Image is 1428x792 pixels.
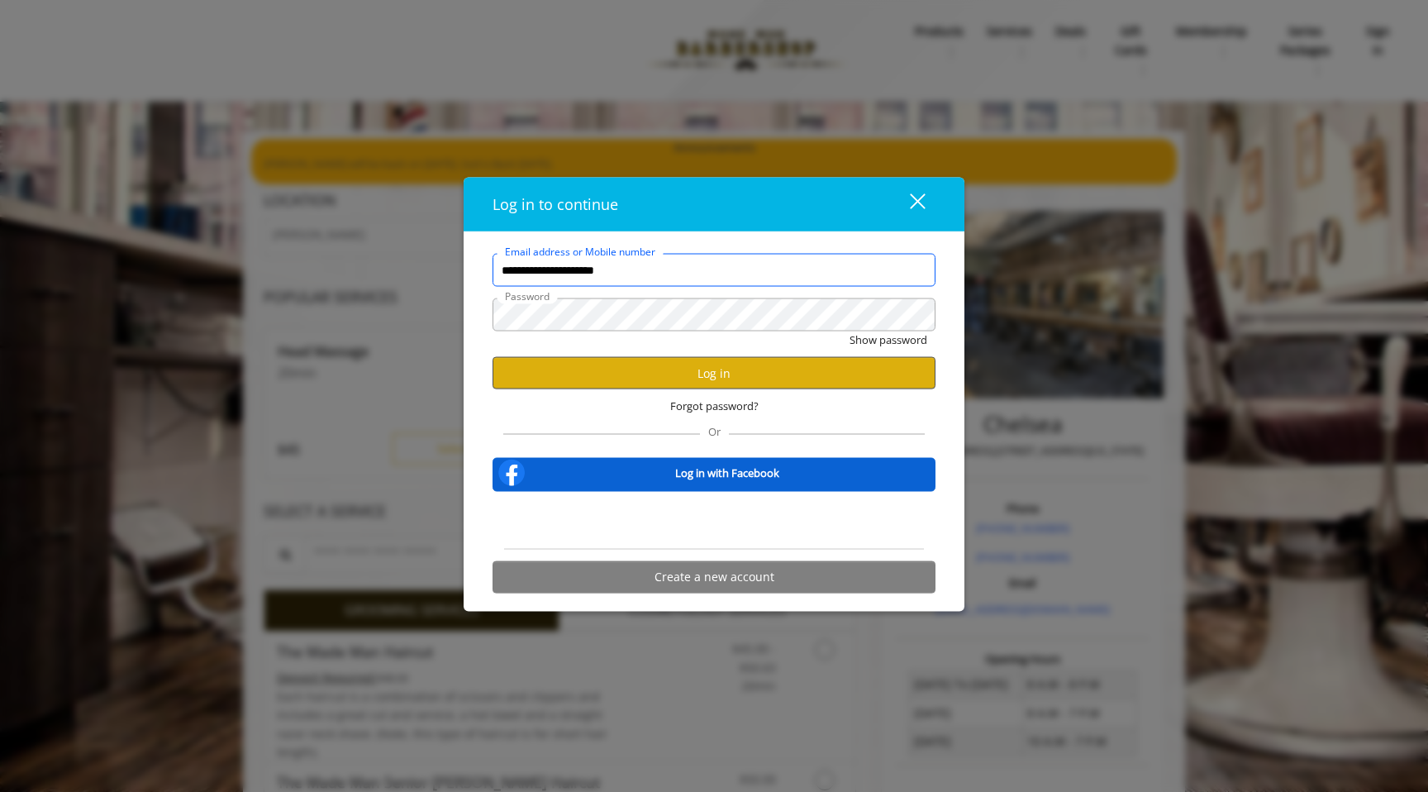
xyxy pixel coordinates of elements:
button: Show password [850,332,927,349]
span: Or [700,423,729,438]
span: Forgot password? [670,398,759,415]
label: Email address or Mobile number [497,244,664,260]
div: close dialog [891,192,924,217]
iframe: Sign in with Google Button [631,502,798,538]
input: Email address or Mobile number [493,254,935,287]
b: Log in with Facebook [675,464,779,481]
button: Create a new account [493,561,935,593]
button: close dialog [879,188,935,222]
img: facebook-logo [495,456,528,489]
button: Log in [493,357,935,389]
span: Log in to continue [493,194,618,214]
input: Password [493,298,935,332]
label: Password [497,289,558,304]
